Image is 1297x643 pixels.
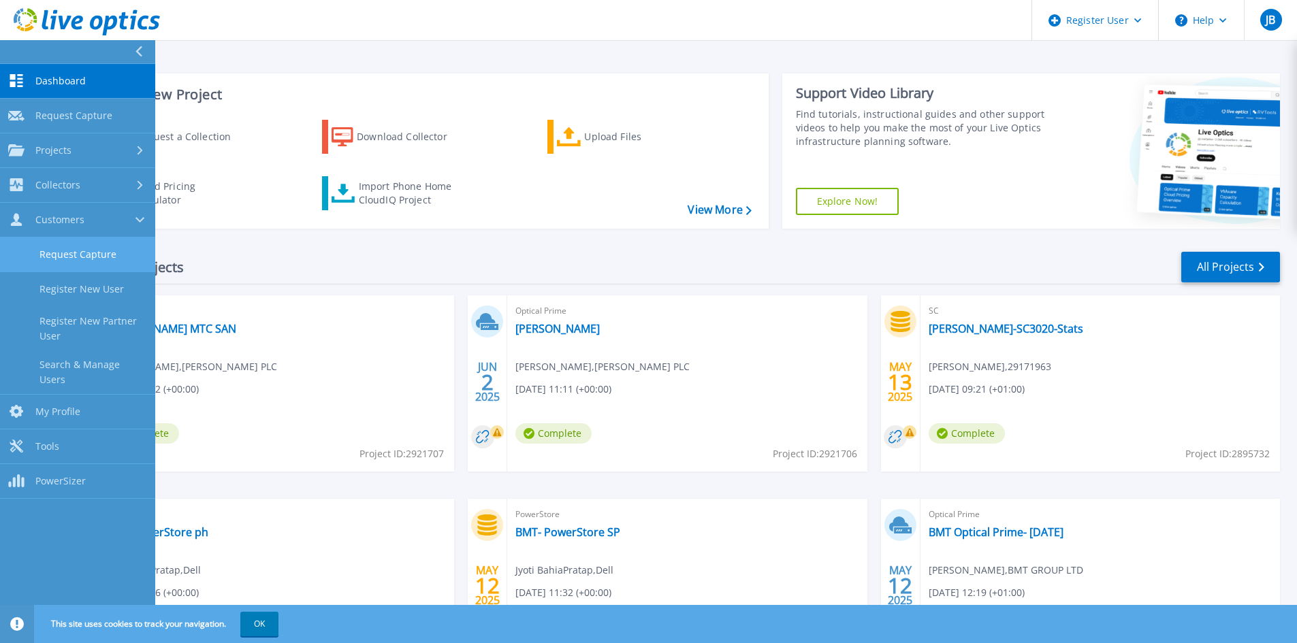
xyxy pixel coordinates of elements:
[97,176,249,210] a: Cloud Pricing Calculator
[929,322,1083,335] a: [PERSON_NAME]-SC3020-Stats
[103,507,446,522] span: PowerStore
[773,446,857,461] span: Project ID: 2921706
[515,359,690,374] span: [PERSON_NAME] , [PERSON_NAME] PLC
[103,359,277,374] span: [PERSON_NAME] , [PERSON_NAME] PLC
[322,120,474,154] a: Download Collector
[35,110,112,122] span: Request Capture
[359,446,444,461] span: Project ID: 2921707
[929,525,1063,539] a: BMT Optical Prime- [DATE]
[796,188,899,215] a: Explore Now!
[515,303,859,318] span: Optical Prime
[929,303,1272,318] span: SC
[35,179,80,191] span: Collectors
[515,585,611,600] span: [DATE] 11:32 (+00:00)
[515,525,620,539] a: BMT- PowerStore SP
[929,563,1083,578] span: [PERSON_NAME] , BMT GROUP LTD
[515,507,859,522] span: PowerStore
[929,507,1272,522] span: Optical Prime
[35,406,80,418] span: My Profile
[103,303,446,318] span: Optical Prime
[35,475,86,487] span: PowerSizer
[929,423,1005,444] span: Complete
[887,357,913,407] div: MAY 2025
[1266,14,1275,25] span: JB
[796,108,1050,148] div: Find tutorials, instructional guides and other support videos to help you make the most of your L...
[929,359,1051,374] span: [PERSON_NAME] , 29171963
[103,525,208,539] a: BMT- PowerStore ph
[481,376,494,388] span: 2
[1185,446,1270,461] span: Project ID: 2895732
[35,75,86,87] span: Dashboard
[97,87,751,102] h3: Start a New Project
[888,376,912,388] span: 13
[796,84,1050,102] div: Support Video Library
[515,382,611,397] span: [DATE] 11:11 (+00:00)
[888,580,912,591] span: 12
[35,144,71,156] span: Projects
[515,322,600,335] a: [PERSON_NAME]
[133,180,242,207] div: Cloud Pricing Calculator
[359,180,465,207] div: Import Phone Home CloudIQ Project
[688,203,751,216] a: View More
[475,580,500,591] span: 12
[929,585,1025,600] span: [DATE] 12:19 (+01:00)
[1181,252,1280,282] a: All Projects
[584,123,693,150] div: Upload Files
[475,561,500,610] div: MAY 2025
[35,214,84,226] span: Customers
[929,382,1025,397] span: [DATE] 09:21 (+01:00)
[103,322,236,335] a: [PERSON_NAME] MTC SAN
[240,612,278,636] button: OK
[37,612,278,636] span: This site uses cookies to track your navigation.
[357,123,466,150] div: Download Collector
[97,120,249,154] a: Request a Collection
[887,561,913,610] div: MAY 2025
[35,440,59,452] span: Tools
[475,357,500,407] div: JUN 2025
[515,563,613,578] span: Jyoti BahiaPratap , Dell
[547,120,699,154] a: Upload Files
[515,423,592,444] span: Complete
[135,123,244,150] div: Request a Collection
